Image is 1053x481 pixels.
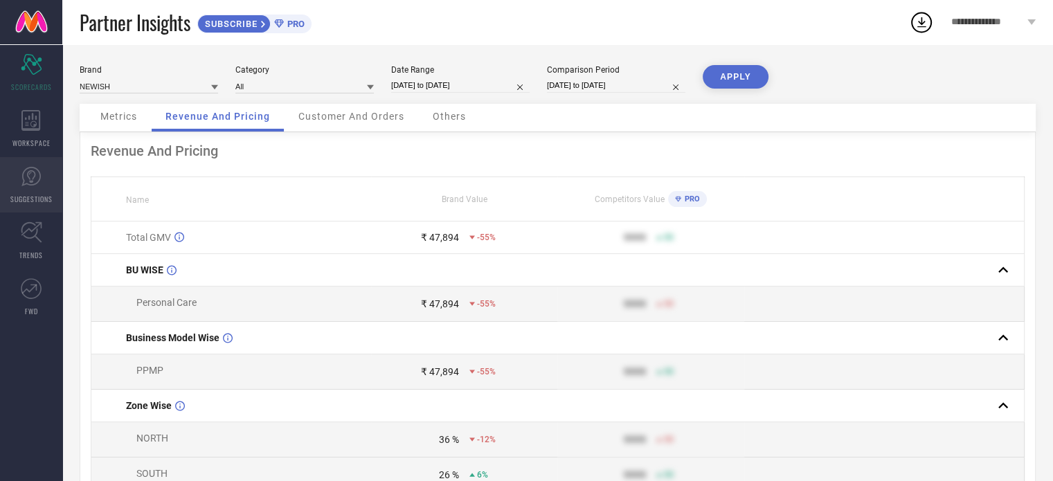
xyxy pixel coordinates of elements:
[442,194,487,204] span: Brand Value
[624,434,646,445] div: 9999
[136,365,163,376] span: PPMP
[477,233,496,242] span: -55%
[284,19,305,29] span: PRO
[624,366,646,377] div: 9999
[624,232,646,243] div: 9999
[681,194,700,203] span: PRO
[11,82,52,92] span: SCORECARDS
[439,469,459,480] div: 26 %
[126,400,172,411] span: Zone Wise
[19,250,43,260] span: TRENDS
[126,332,219,343] span: Business Model Wise
[136,468,168,479] span: SOUTH
[624,469,646,480] div: 9999
[421,366,459,377] div: ₹ 47,894
[664,367,674,376] span: 50
[165,111,270,122] span: Revenue And Pricing
[477,470,488,480] span: 6%
[136,297,197,308] span: Personal Care
[433,111,466,122] span: Others
[909,10,934,35] div: Open download list
[664,233,674,242] span: 50
[235,65,374,75] div: Category
[126,264,163,275] span: BU WISE
[12,138,51,148] span: WORKSPACE
[477,367,496,376] span: -55%
[664,470,674,480] span: 50
[80,65,218,75] div: Brand
[136,433,168,444] span: NORTH
[100,111,137,122] span: Metrics
[547,65,685,75] div: Comparison Period
[595,194,665,204] span: Competitors Value
[477,435,496,444] span: -12%
[80,8,190,37] span: Partner Insights
[421,298,459,309] div: ₹ 47,894
[126,232,171,243] span: Total GMV
[421,232,459,243] div: ₹ 47,894
[664,435,674,444] span: 50
[703,65,768,89] button: APPLY
[10,194,53,204] span: SUGGESTIONS
[91,143,1025,159] div: Revenue And Pricing
[391,78,530,93] input: Select date range
[439,434,459,445] div: 36 %
[25,306,38,316] span: FWD
[547,78,685,93] input: Select comparison period
[197,11,312,33] a: SUBSCRIBEPRO
[391,65,530,75] div: Date Range
[624,298,646,309] div: 9999
[298,111,404,122] span: Customer And Orders
[198,19,261,29] span: SUBSCRIBE
[477,299,496,309] span: -55%
[664,299,674,309] span: 50
[126,195,149,205] span: Name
